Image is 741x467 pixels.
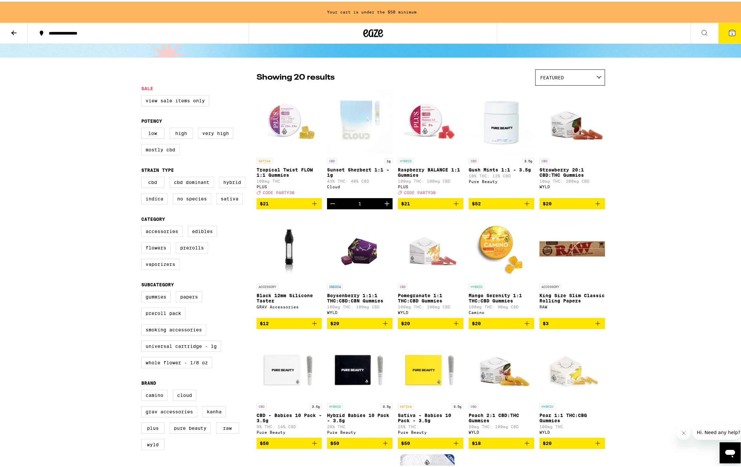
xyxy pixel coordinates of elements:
[469,411,534,422] p: Peach 2:1 CBD:THC Gummies
[398,87,463,196] a: Open page for Raspberry BALANCE 1:1 Gummies from PLUS
[141,224,182,235] label: Accessories
[398,156,414,162] p: HYBRID
[539,196,605,208] button: Add to bag
[543,199,552,205] span: $20
[257,70,335,82] p: Showing 20 results
[327,333,393,436] a: Open page for Hybrid Babies 10 Pack - 3.5g from Pure Beauty
[327,291,393,302] p: Boysenberry 1:1:1 THC:CBD:CBN Gummies
[398,428,463,433] div: Pure Beauty
[257,316,322,327] button: Add to bag
[257,333,322,436] a: Open page for CBD - Babies 10 Pack - 3.5g from Pure Beauty
[141,192,168,203] label: Indica
[398,436,463,447] button: Add to bag
[330,439,339,444] span: $50
[141,437,164,449] label: WYLD
[257,156,272,162] p: SATIVA
[327,333,393,399] img: Pure Beauty - Hybrid Babies 10 Pack - 3.5g
[327,156,337,162] p: CBD
[469,423,534,427] p: 50mg THC: 100mg CBD
[401,439,410,444] span: $50
[257,428,322,433] div: Pure Beauty
[469,436,534,447] button: Add to bag
[539,333,605,436] a: Open page for Pear 1:1 THC:CBG Gummies from WYLD
[469,309,534,313] div: Camino
[257,282,278,288] p: ACCESSORY
[173,192,211,203] label: No Species
[398,333,463,399] img: Pure Beauty - Sativa - Babies 10 Pack - 3.5g
[327,177,393,182] p: 43% THC: 48% CBD
[141,93,209,105] label: View Sale Items Only
[539,156,549,162] p: CBD
[398,411,463,422] p: Sativa - Babies 10 Pack - 3.5g
[141,306,185,317] label: Preroll Pack
[141,355,212,367] label: Whole Flower - 1/8 oz
[327,411,393,422] p: Hybrid Babies 10 Pack - 3.5g
[469,402,479,408] p: CBD
[260,319,269,324] span: $12
[469,428,534,433] div: WYLD
[469,172,534,176] p: 10% THC: 12% CBD
[141,388,168,399] label: Camino
[469,282,484,288] p: HYBRID
[398,213,463,316] a: Open page for Pomegranate 1:1 THC:CBD Gummies from WYLD
[260,439,269,444] span: $50
[188,224,217,235] label: Edibles
[141,84,153,90] legend: Sale
[539,303,605,307] div: RAW
[170,421,211,432] label: Pure Beauty
[257,423,322,427] p: 9% THC: 14% CBD
[469,87,534,153] img: Pure Beauty - Gush Mints 1:1 - 3.5g
[216,192,243,203] label: Sativa
[404,189,436,193] span: CODE PARTY30
[141,257,179,268] label: Vaporizers
[401,199,410,205] span: $21
[327,303,393,307] p: 100mg THC: 100mg CBD
[720,441,741,462] iframe: Button to launch messaging window
[327,166,393,176] p: Sunset Sherbert 1:1 - 1g
[398,177,463,182] p: 100mg THC: 100mg CBD
[141,117,162,122] legend: Potency
[257,291,322,302] p: Black 12mm Silicone Taster
[385,156,393,162] p: 1g
[327,196,338,208] button: Decrement
[257,177,322,182] p: 100mg THC
[469,291,534,302] p: Mango Serenity 1:1 THC:CBD Gummies
[141,143,179,154] label: Mostly CBD
[264,213,314,279] img: GRAV Accessories - Black 12mm Silicone Taster
[398,316,463,327] button: Add to bag
[327,428,393,433] div: Pure Beauty
[141,241,171,252] label: Flowers
[398,282,408,288] p: CBD
[141,175,164,186] label: CBD
[398,402,414,408] p: SATIVA
[176,290,202,301] label: Papers
[327,436,393,447] button: Add to bag
[141,404,197,416] label: GRAV Accessories
[540,73,564,79] span: Featured
[141,421,164,432] label: PLUS
[539,411,605,422] p: Pear 1:1 THC:CBG Gummies
[327,402,343,408] p: HYBRID
[677,425,690,438] iframe: Close message
[472,319,481,324] span: $20
[539,213,605,279] img: RAW - King Size Slim Classic Rolling Papers
[539,183,605,187] div: WYLD
[381,402,393,408] p: 3.5g
[398,303,463,307] p: 100mg THC: 100mg CBD
[469,87,534,196] a: Open page for Gush Mints 1:1 - 3.5g from Pure Beauty
[398,166,463,176] p: Raspberry BALANCE 1:1 Gummies
[539,282,561,288] p: ACCESSORY
[170,175,214,186] label: CBD Dominant
[263,189,294,193] span: CODE PARTY30
[469,316,534,327] button: Add to bag
[543,439,552,444] span: $20
[141,379,156,384] legend: Brand
[141,166,174,171] legend: Strain Type
[539,436,605,447] button: Add to bag
[539,333,605,399] img: WYLD - Pear 1:1 THC:CBG Gummies
[141,215,165,220] legend: Category
[469,178,534,182] div: Pure Beauty
[398,213,463,279] img: WYLD - Pomegranate 1:1 THC:CBD Gummies
[257,166,322,176] p: Tropical Twist FLOW 1:1 Gummies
